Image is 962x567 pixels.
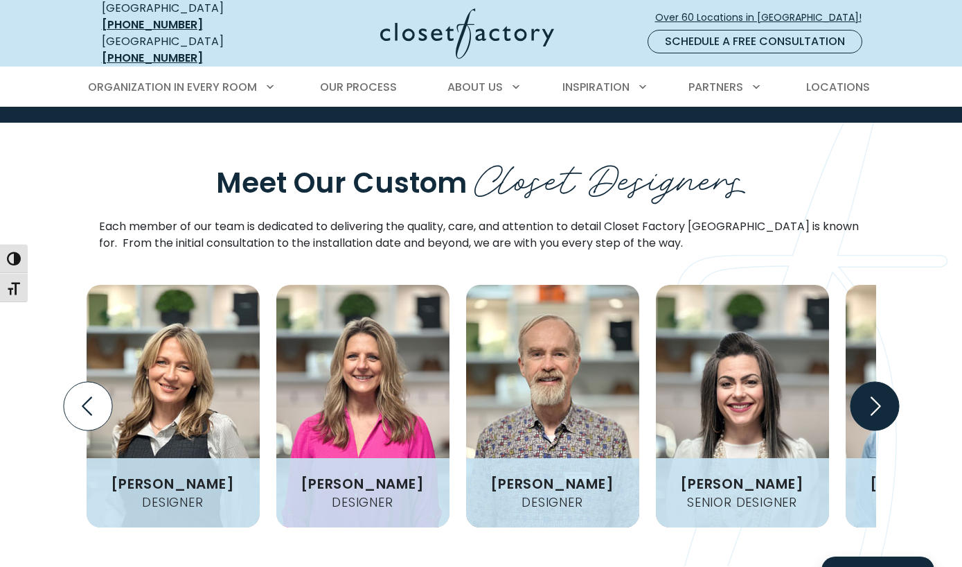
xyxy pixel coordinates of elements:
a: [PHONE_NUMBER] [102,50,203,66]
a: Over 60 Locations in [GEOGRAPHIC_DATA]! [654,6,873,30]
span: About Us [447,79,503,95]
h3: [PERSON_NAME] [105,477,240,491]
span: Partners [688,79,743,95]
span: Meet Our Custom [216,163,467,202]
span: Organization in Every Room [88,79,257,95]
p: Each member of our team is dedicated to delivering the quality, care, and attention to detail Clo... [99,218,864,252]
h3: [PERSON_NAME] [485,477,619,491]
img: Closet Factory Logo [380,8,554,59]
button: Next slide [845,376,905,436]
div: [GEOGRAPHIC_DATA] [102,33,271,67]
img: Closet Factory DFW Designer Gina Gramlich [276,285,449,527]
img: Closet Factory DFW Designer Shelli Dierck [656,285,829,527]
a: Schedule a Free Consultation [648,30,862,53]
a: [PHONE_NUMBER] [102,17,203,33]
h4: Designer [326,496,398,509]
span: Closet Designers [474,146,746,205]
h3: [PERSON_NAME] [295,477,429,491]
h3: [PERSON_NAME] [675,477,809,491]
img: Closet Factory DFW Designer Patrick Hausske [466,285,639,527]
span: Locations [806,79,870,95]
button: Previous slide [58,376,118,436]
span: Over 60 Locations in [GEOGRAPHIC_DATA]! [655,10,873,25]
h4: Designer [136,496,208,509]
span: Inspiration [562,79,630,95]
nav: Primary Menu [78,68,884,107]
h4: Designer [516,496,588,509]
img: Closet Factory DFW Designer Tamara Jennings [87,285,260,527]
h4: Senior Designer [682,496,803,509]
span: Our Process [320,79,397,95]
